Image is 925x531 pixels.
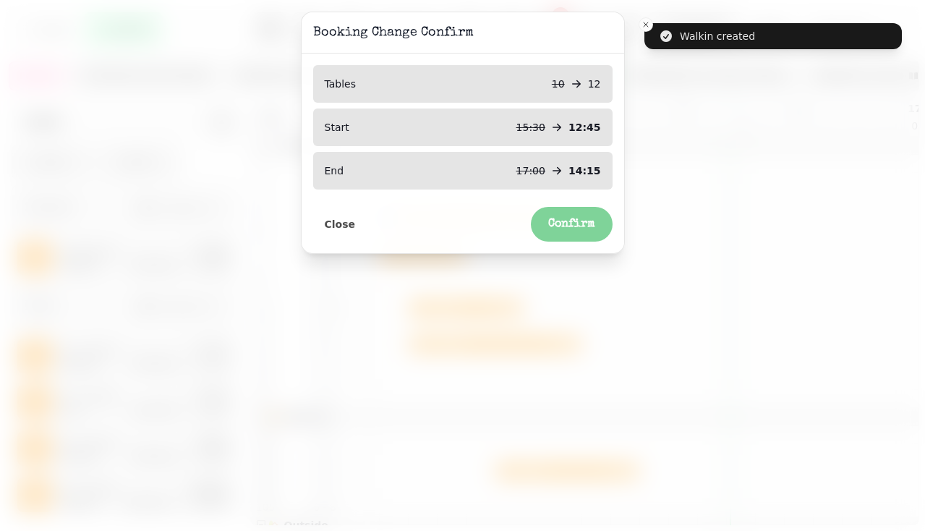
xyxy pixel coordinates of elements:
span: Close [325,219,356,229]
h3: Booking Change Confirm [313,24,613,41]
button: Confirm [531,207,613,242]
p: Tables [325,77,357,91]
p: 12 [588,77,601,91]
p: 15:30 [516,120,545,135]
p: 14:15 [568,163,601,178]
span: Confirm [548,218,595,230]
button: Close [313,215,367,234]
p: End [325,163,344,178]
p: Start [325,120,349,135]
p: 12:45 [568,120,601,135]
p: 10 [552,77,565,91]
p: 17:00 [516,163,545,178]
